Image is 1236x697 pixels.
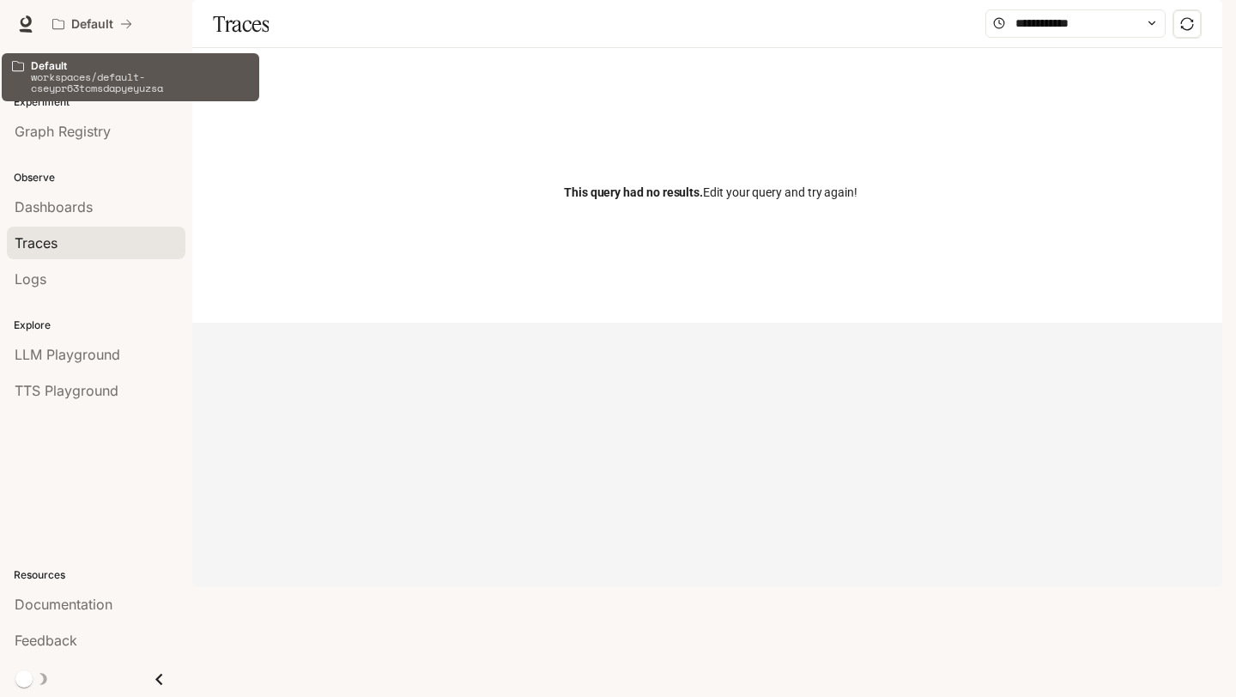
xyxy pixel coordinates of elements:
span: sync [1180,17,1194,31]
span: Edit your query and try again! [564,183,857,202]
p: Default [31,60,249,71]
p: workspaces/default-cseypr63tcmsdapyeyuzsa [31,71,249,94]
p: Default [71,17,113,32]
button: All workspaces [45,7,140,41]
h1: Traces [213,7,269,41]
span: This query had no results. [564,185,703,199]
